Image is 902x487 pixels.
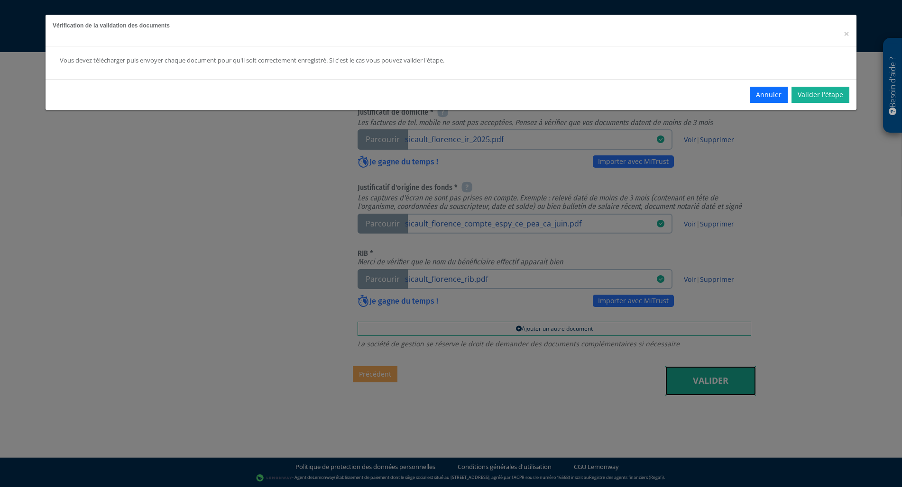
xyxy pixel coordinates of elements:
[844,29,849,39] button: Close
[844,27,849,40] span: ×
[887,43,898,128] p: Besoin d'aide ?
[53,22,849,30] h5: Vérification de la validation des documents
[750,87,788,103] button: Annuler
[60,56,686,65] div: Vous devez télécharger puis envoyer chaque document pour qu'il soit correctement enregistré. Si c...
[792,87,849,103] a: Valider l'étape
